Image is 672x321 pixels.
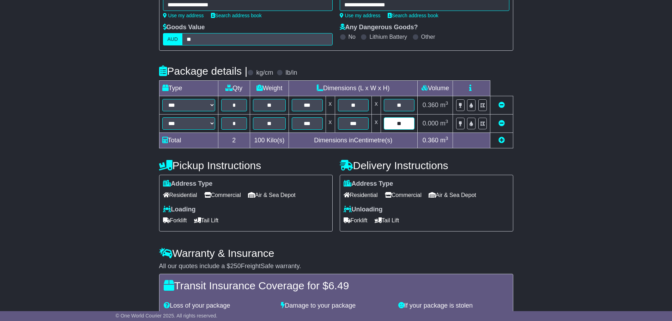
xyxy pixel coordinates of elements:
a: Remove this item [498,120,505,127]
span: Tail Lift [375,215,399,226]
label: AUD [163,33,183,45]
a: Use my address [340,13,381,18]
sup: 3 [446,119,448,124]
h4: Transit Insurance Coverage for $ [164,280,509,291]
h4: Delivery Instructions [340,160,513,171]
span: m [440,120,448,127]
div: If your package is stolen [395,302,512,310]
span: Commercial [385,190,422,200]
td: Volume [418,81,453,96]
sup: 3 [446,100,448,106]
td: Total [159,133,218,148]
td: Dimensions in Centimetre(s) [289,133,418,148]
span: Air & Sea Depot [429,190,476,200]
label: Unloading [344,206,383,214]
label: Loading [163,206,196,214]
span: 0.360 [423,137,438,144]
span: © One World Courier 2025. All rights reserved. [116,313,218,319]
td: Type [159,81,218,96]
label: Lithium Battery [369,33,407,40]
label: kg/cm [256,69,273,77]
td: x [326,96,335,115]
td: x [326,115,335,133]
label: No [349,33,356,40]
span: Residential [344,190,378,200]
span: 0.000 [423,120,438,127]
h4: Pickup Instructions [159,160,333,171]
span: Tail Lift [194,215,219,226]
span: Residential [163,190,197,200]
label: Address Type [344,180,393,188]
td: x [371,115,381,133]
span: Forklift [163,215,187,226]
h4: Warranty & Insurance [159,247,513,259]
td: Kilo(s) [250,133,289,148]
td: Weight [250,81,289,96]
td: x [371,96,381,115]
sup: 3 [446,136,448,141]
span: Commercial [204,190,241,200]
a: Search address book [211,13,262,18]
label: Goods Value [163,24,205,31]
td: Qty [218,81,250,96]
h4: Package details | [159,65,248,77]
a: Remove this item [498,101,505,109]
label: lb/in [285,69,297,77]
span: Forklift [344,215,368,226]
span: m [440,101,448,109]
label: Other [421,33,435,40]
a: Add new item [498,137,505,144]
span: 0.360 [423,101,438,109]
span: 100 [254,137,265,144]
td: 2 [218,133,250,148]
label: Address Type [163,180,213,188]
div: Damage to your package [277,302,395,310]
span: Air & Sea Depot [248,190,296,200]
div: Loss of your package [160,302,278,310]
div: All our quotes include a $ FreightSafe warranty. [159,263,513,270]
span: 6.49 [328,280,349,291]
span: 250 [230,263,241,270]
label: Any Dangerous Goods? [340,24,418,31]
td: Dimensions (L x W x H) [289,81,418,96]
a: Use my address [163,13,204,18]
span: m [440,137,448,144]
a: Search address book [388,13,438,18]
